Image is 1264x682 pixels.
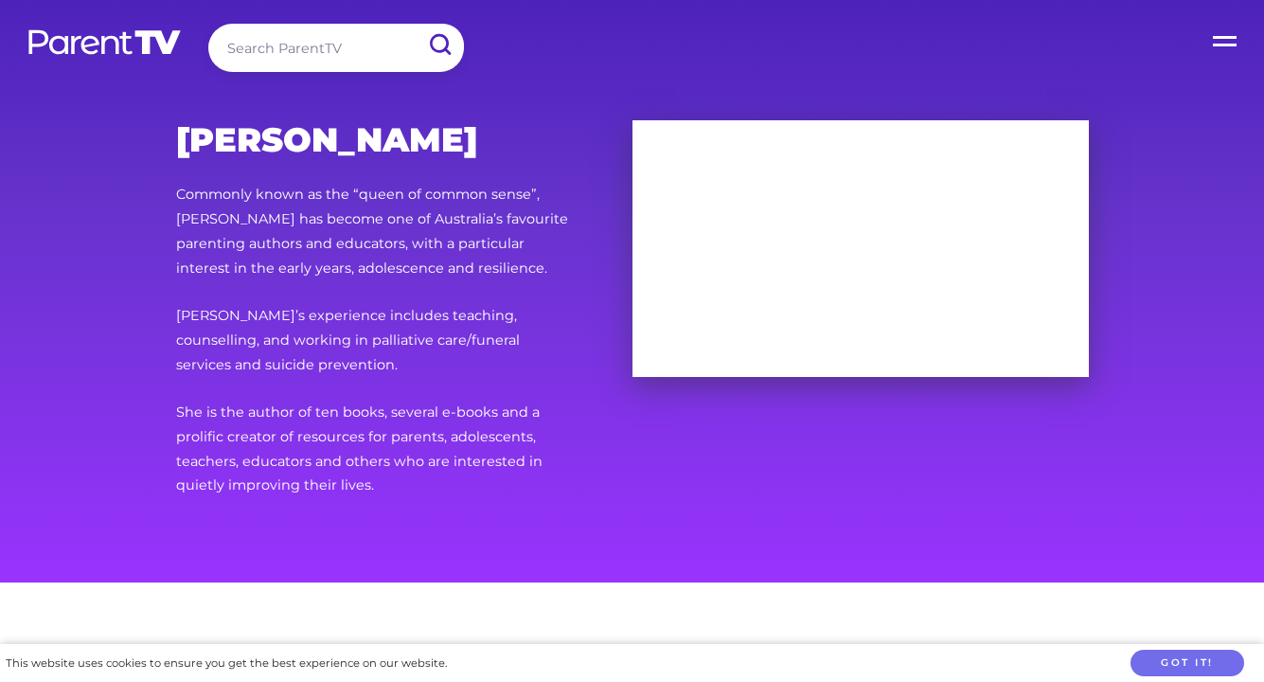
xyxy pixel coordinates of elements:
input: Search ParentTV [208,24,464,72]
div: This website uses cookies to ensure you get the best experience on our website. [6,654,447,673]
p: [PERSON_NAME]’s experience includes teaching, counselling, and working in palliative care/funeral... [176,304,572,378]
button: Got it! [1130,650,1244,677]
input: Submit [415,24,464,66]
p: Commonly known as the “queen of common sense”, [PERSON_NAME] has become one of Australia’s favour... [176,183,572,281]
h2: [PERSON_NAME] [176,120,572,160]
img: parenttv-logo-white.4c85aaf.svg [27,28,183,56]
p: She is the author of ten books, several e-books and a prolific creator of resources for parents, ... [176,401,572,499]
